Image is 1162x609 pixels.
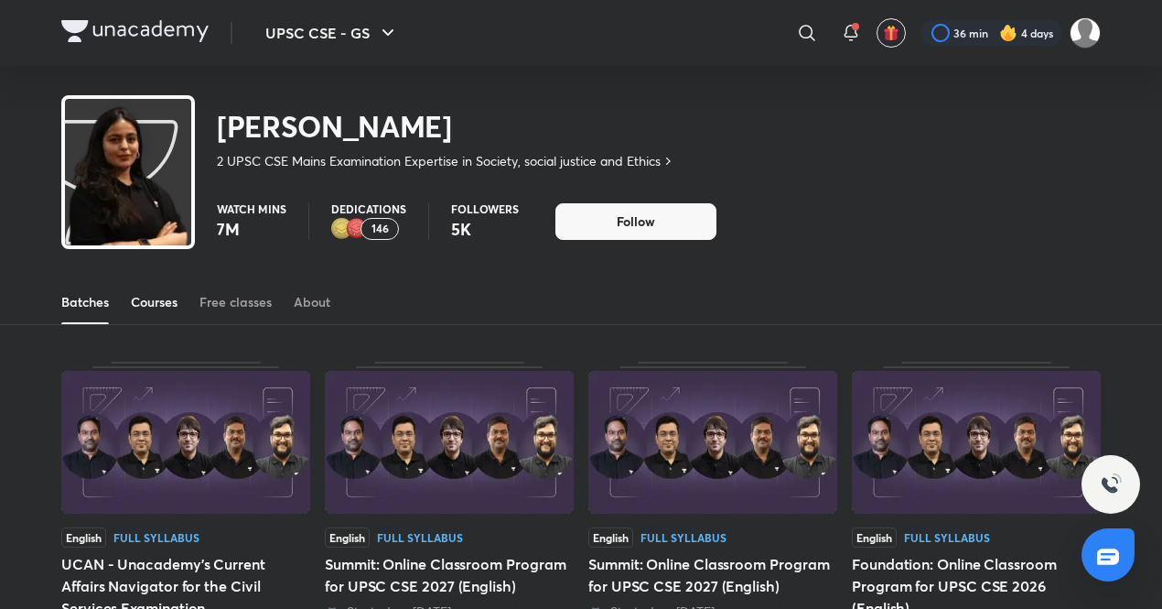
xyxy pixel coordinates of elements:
[61,280,109,324] a: Batches
[61,20,209,47] a: Company Logo
[371,223,389,235] p: 146
[331,218,353,240] img: educator badge2
[199,293,272,311] div: Free classes
[217,152,661,170] p: 2 UPSC CSE Mains Examination Expertise in Society, social justice and Ethics
[199,280,272,324] a: Free classes
[588,371,837,514] img: Thumbnail
[217,203,286,214] p: Watch mins
[61,293,109,311] div: Batches
[588,553,837,597] div: Summit: Online Classroom Program for UPSC CSE 2027 (English)
[131,280,178,324] a: Courses
[113,532,199,543] div: Full Syllabus
[331,203,406,214] p: Dedications
[294,293,330,311] div: About
[65,103,191,288] img: class
[877,18,906,48] button: avatar
[1100,473,1122,495] img: ttu
[904,532,990,543] div: Full Syllabus
[294,280,330,324] a: About
[451,218,519,240] p: 5K
[217,218,286,240] p: 7M
[325,527,370,548] span: English
[451,203,519,214] p: Followers
[61,527,106,548] span: English
[555,203,716,240] button: Follow
[852,527,897,548] span: English
[640,532,726,543] div: Full Syllabus
[131,293,178,311] div: Courses
[254,15,410,51] button: UPSC CSE - GS
[617,212,655,231] span: Follow
[217,108,675,145] h2: [PERSON_NAME]
[377,532,463,543] div: Full Syllabus
[346,218,368,240] img: educator badge1
[61,371,310,514] img: Thumbnail
[325,371,574,514] img: Thumbnail
[325,553,574,597] div: Summit: Online Classroom Program for UPSC CSE 2027 (English)
[883,25,899,41] img: avatar
[999,24,1017,42] img: streak
[852,371,1101,514] img: Thumbnail
[61,20,209,42] img: Company Logo
[588,527,633,548] span: English
[1070,17,1101,49] img: Gaurav Chauhan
